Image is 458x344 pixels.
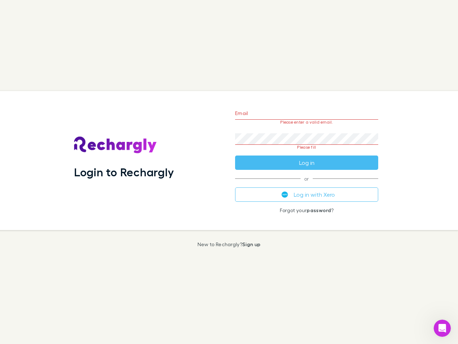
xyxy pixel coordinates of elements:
[235,145,378,150] p: Please fill
[198,242,261,247] p: New to Rechargly?
[307,207,331,213] a: password
[434,320,451,337] iframe: Intercom live chat
[74,137,157,154] img: Rechargly's Logo
[235,120,378,125] p: Please enter a valid email.
[242,241,260,247] a: Sign up
[235,187,378,202] button: Log in with Xero
[235,178,378,179] span: or
[74,165,174,179] h1: Login to Rechargly
[235,207,378,213] p: Forgot your ?
[235,156,378,170] button: Log in
[282,191,288,198] img: Xero's logo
